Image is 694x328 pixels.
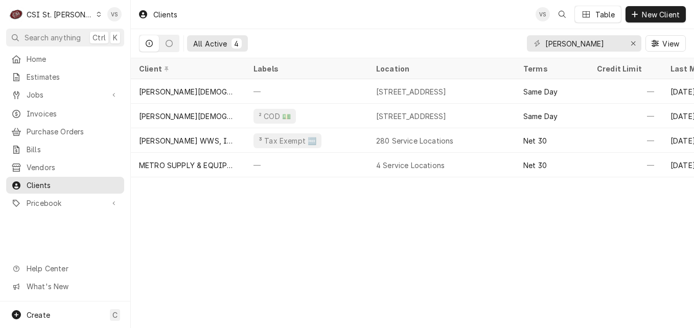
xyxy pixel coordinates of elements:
span: K [113,32,118,43]
a: Purchase Orders [6,123,124,140]
span: Create [27,311,50,319]
span: Jobs [27,89,104,100]
div: VS [536,7,550,21]
button: View [645,35,686,52]
a: Bills [6,141,124,158]
span: Pricebook [27,198,104,208]
div: — [245,153,368,177]
span: Vendors [27,162,119,173]
span: Search anything [25,32,81,43]
div: Terms [523,63,579,74]
a: Go to Pricebook [6,195,124,212]
a: Go to Jobs [6,86,124,103]
div: [PERSON_NAME][DEMOGRAPHIC_DATA] [139,86,237,97]
a: Go to What's New [6,278,124,295]
a: Invoices [6,105,124,122]
span: Ctrl [92,32,106,43]
div: METRO SUPPLY & EQUIPMENT COMPANY [139,160,237,171]
span: Estimates [27,72,119,82]
input: Keyword search [545,35,622,52]
span: Help Center [27,263,118,274]
div: VS [107,7,122,21]
a: Home [6,51,124,67]
div: Table [595,9,615,20]
span: Bills [27,144,119,155]
button: Open search [554,6,570,22]
button: Erase input [625,35,641,52]
div: Vicky Stuesse's Avatar [107,7,122,21]
div: C [9,7,24,21]
div: [STREET_ADDRESS] [376,111,447,122]
div: Same Day [523,111,558,122]
div: ³ Tax Exempt 🆓 [258,135,317,146]
div: Net 30 [523,135,547,146]
div: [STREET_ADDRESS] [376,86,447,97]
a: Vendors [6,159,124,176]
span: Invoices [27,108,119,119]
div: ² COD 💵 [258,111,292,122]
span: View [660,38,681,49]
div: — [589,128,662,153]
span: C [112,310,118,320]
div: [PERSON_NAME][DEMOGRAPHIC_DATA] [139,111,237,122]
div: 4 Service Locations [376,160,445,171]
div: Net 30 [523,160,547,171]
div: CSI St. Louis's Avatar [9,7,24,21]
div: CSI St. [PERSON_NAME] [27,9,93,20]
button: New Client [626,6,686,22]
a: Clients [6,177,124,194]
div: Labels [253,63,360,74]
div: Location [376,63,507,74]
div: Credit Limit [597,63,652,74]
div: — [589,79,662,104]
a: Estimates [6,68,124,85]
span: What's New [27,281,118,292]
span: New Client [640,9,682,20]
div: All Active [193,38,227,49]
span: Purchase Orders [27,126,119,137]
span: Clients [27,180,119,191]
div: Client [139,63,235,74]
div: — [589,104,662,128]
div: — [245,79,368,104]
div: 280 Service Locations [376,135,453,146]
div: Vicky Stuesse's Avatar [536,7,550,21]
div: 4 [234,38,240,49]
button: Search anythingCtrlK [6,29,124,46]
a: Go to Help Center [6,260,124,277]
div: [PERSON_NAME] WWS, INC. [139,135,237,146]
span: Home [27,54,119,64]
div: — [589,153,662,177]
div: Same Day [523,86,558,97]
